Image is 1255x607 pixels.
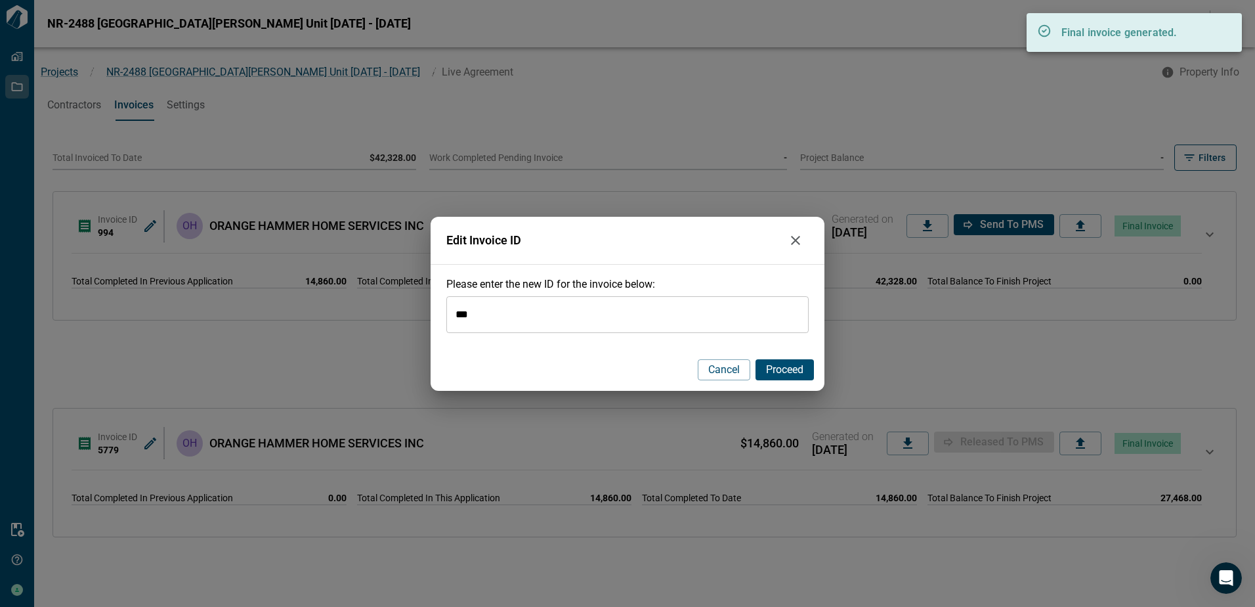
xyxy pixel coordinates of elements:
span: Proceed [766,363,803,376]
button: Proceed [755,359,814,380]
span: Edit Invoice ID [446,234,782,247]
span: Cancel [708,363,740,376]
p: Final invoice generated. [1061,25,1219,41]
button: Cancel [698,359,750,380]
iframe: Intercom live chat [1210,562,1242,594]
span: Please enter the new ID for the invoice below: [446,278,655,290]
